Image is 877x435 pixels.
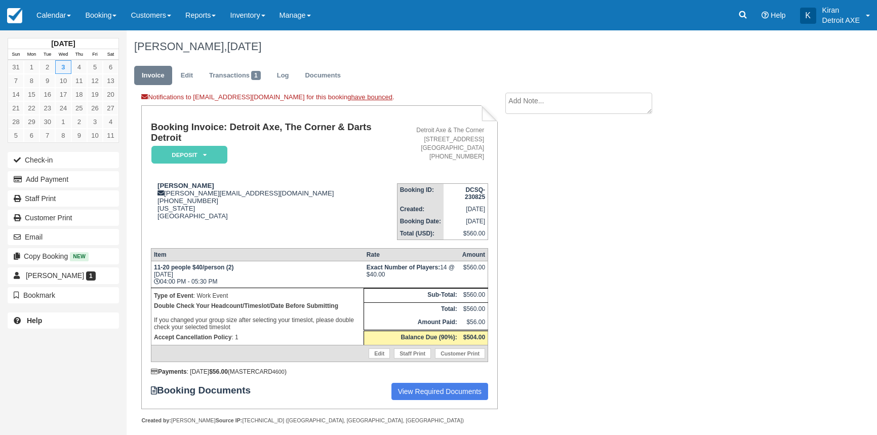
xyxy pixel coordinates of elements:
a: 13 [103,74,118,88]
span: 1 [251,71,261,80]
th: Sun [8,49,24,60]
th: Sub-Total: [364,289,460,303]
div: K [800,8,816,24]
span: Help [771,11,786,19]
a: 12 [87,74,103,88]
a: 1 [24,60,39,74]
td: $560.00 [444,227,488,240]
a: 11 [71,74,87,88]
th: Created: [397,203,444,215]
div: Notifications to [EMAIL_ADDRESS][DOMAIN_NAME] for this booking . [141,93,497,105]
a: 1 [55,115,71,129]
a: 6 [103,60,118,74]
strong: Exact Number of Players [367,264,440,271]
a: 23 [39,101,55,115]
button: Copy Booking New [8,248,119,264]
th: Thu [71,49,87,60]
a: 5 [87,60,103,74]
em: Deposit [151,146,227,164]
a: 31 [8,60,24,74]
small: 4600 [272,369,285,375]
a: 4 [103,115,118,129]
a: Deposit [151,145,224,164]
a: 19 [87,88,103,101]
a: Help [8,312,119,329]
button: Email [8,229,119,245]
th: Amount Paid: [364,316,460,330]
a: Documents [297,66,348,86]
strong: [DATE] [51,39,75,48]
a: Customer Print [8,210,119,226]
a: 2 [39,60,55,74]
span: 1 [86,271,96,281]
strong: DCSQ-230825 [465,186,485,201]
p: : 1 [154,332,361,342]
h1: Booking Invoice: Detroit Axe, The Corner & Darts Detroit [151,122,397,143]
a: Customer Print [435,348,485,359]
h1: [PERSON_NAME], [134,41,777,53]
a: 22 [24,101,39,115]
th: Total: [364,302,460,316]
a: 10 [55,74,71,88]
a: Staff Print [394,348,431,359]
a: 30 [39,115,55,129]
td: [DATE] 04:00 PM - 05:30 PM [151,261,364,288]
a: 3 [87,115,103,129]
a: Invoice [134,66,172,86]
img: checkfront-main-nav-mini-logo.png [7,8,22,23]
a: 8 [24,74,39,88]
td: $560.00 [460,289,488,303]
th: Rate [364,248,460,261]
a: 16 [39,88,55,101]
th: Booking ID: [397,183,444,203]
a: 3 [55,60,71,74]
span: New [70,252,89,261]
a: Edit [369,348,390,359]
td: 14 @ $40.00 [364,261,460,288]
a: 21 [8,101,24,115]
strong: $504.00 [463,334,485,341]
p: Detroit AXE [822,15,860,25]
td: $560.00 [460,302,488,316]
a: 9 [71,129,87,142]
a: 5 [8,129,24,142]
a: 11 [103,129,118,142]
strong: Booking Documents [151,385,260,396]
address: Detroit Axe & The Corner [STREET_ADDRESS] [GEOGRAPHIC_DATA] [PHONE_NUMBER] [401,126,484,161]
button: Check-in [8,152,119,168]
a: 10 [87,129,103,142]
a: 8 [55,129,71,142]
div: : [DATE] (MASTERCARD ) [151,368,488,375]
a: 29 [24,115,39,129]
a: View Required Documents [391,383,489,400]
strong: Type of Event [154,292,193,299]
td: $56.00 [460,316,488,330]
button: Add Payment [8,171,119,187]
a: 6 [24,129,39,142]
a: 25 [71,101,87,115]
b: Help [27,317,42,325]
a: Log [269,66,297,86]
div: [PERSON_NAME] [TECHNICAL_ID] ([GEOGRAPHIC_DATA], [GEOGRAPHIC_DATA], [GEOGRAPHIC_DATA]) [141,417,497,424]
p: Kiran [822,5,860,15]
th: Amount [460,248,488,261]
a: [PERSON_NAME] 1 [8,267,119,284]
th: Mon [24,49,39,60]
th: Balance Due (90%): [364,331,460,345]
b: Double Check Your Headcount/Timeslot/Date Before Submitting [154,302,338,309]
a: 4 [71,60,87,74]
a: 2 [71,115,87,129]
a: have bounced [351,93,392,101]
td: [DATE] [444,203,488,215]
p: If you changed your group size after selecting your timeslot, please double check your selected t... [154,301,361,332]
i: Help [762,12,769,19]
th: Booking Date: [397,215,444,227]
strong: 11-20 people $40/person (2) [154,264,233,271]
a: 28 [8,115,24,129]
td: [DATE] [444,215,488,227]
a: 18 [71,88,87,101]
a: 15 [24,88,39,101]
strong: Source IP: [216,417,243,423]
th: Wed [55,49,71,60]
div: $560.00 [462,264,485,279]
